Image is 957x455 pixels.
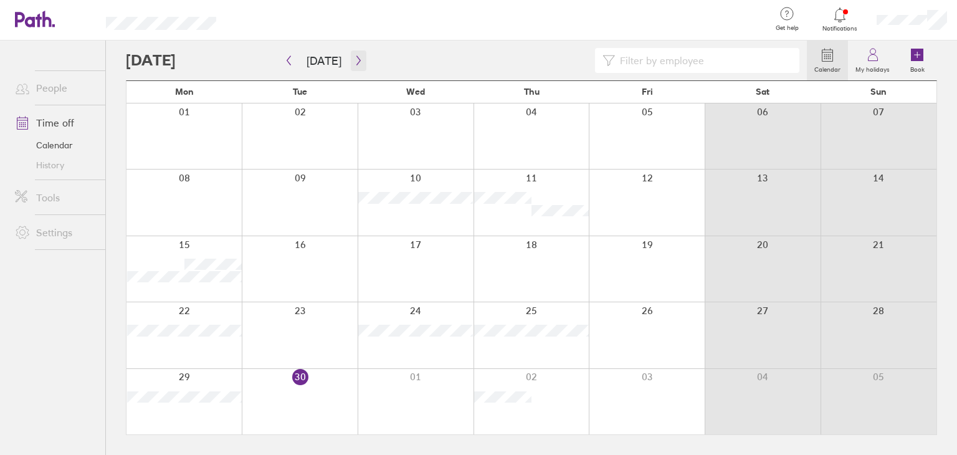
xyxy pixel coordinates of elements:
span: Fri [642,87,653,97]
input: Filter by employee [615,49,792,72]
label: My holidays [848,62,897,74]
label: Calendar [807,62,848,74]
a: My holidays [848,41,897,80]
label: Book [903,62,932,74]
a: Settings [5,220,105,245]
a: Calendar [5,135,105,155]
span: Sun [870,87,887,97]
a: History [5,155,105,175]
a: Book [897,41,937,80]
a: Notifications [820,6,860,32]
a: Time off [5,110,105,135]
span: Notifications [820,25,860,32]
a: People [5,75,105,100]
span: Get help [767,24,807,32]
a: Calendar [807,41,848,80]
span: Thu [524,87,540,97]
button: [DATE] [297,50,351,71]
span: Mon [175,87,194,97]
span: Sat [756,87,769,97]
a: Tools [5,185,105,210]
span: Wed [406,87,425,97]
span: Tue [293,87,307,97]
